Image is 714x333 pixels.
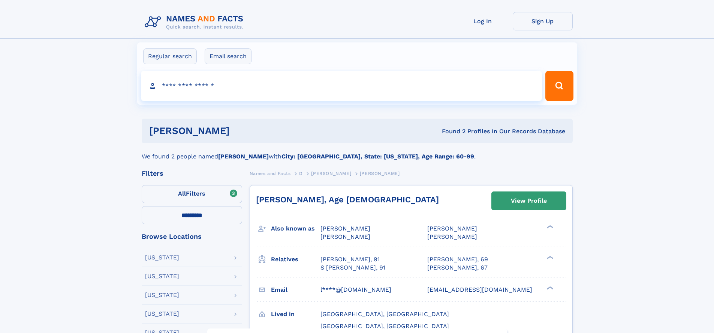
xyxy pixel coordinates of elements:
[281,153,474,160] b: City: [GEOGRAPHIC_DATA], State: [US_STATE], Age Range: 60-99
[320,264,385,272] a: S [PERSON_NAME], 91
[513,12,573,30] a: Sign Up
[145,292,179,298] div: [US_STATE]
[511,192,547,209] div: View Profile
[205,48,251,64] label: Email search
[143,48,197,64] label: Regular search
[427,233,477,240] span: [PERSON_NAME]
[360,171,400,176] span: [PERSON_NAME]
[271,253,320,266] h3: Relatives
[545,71,573,101] button: Search Button
[145,273,179,279] div: [US_STATE]
[427,255,488,264] a: [PERSON_NAME], 69
[145,311,179,317] div: [US_STATE]
[453,12,513,30] a: Log In
[142,12,250,32] img: Logo Names and Facts
[142,233,242,240] div: Browse Locations
[271,308,320,321] h3: Lived in
[427,225,477,232] span: [PERSON_NAME]
[271,283,320,296] h3: Email
[427,286,532,293] span: [EMAIL_ADDRESS][DOMAIN_NAME]
[250,169,291,178] a: Names and Facts
[320,310,449,318] span: [GEOGRAPHIC_DATA], [GEOGRAPHIC_DATA]
[545,285,554,290] div: ❯
[142,185,242,203] label: Filters
[218,153,269,160] b: [PERSON_NAME]
[178,190,186,197] span: All
[256,195,439,204] a: [PERSON_NAME], Age [DEMOGRAPHIC_DATA]
[492,192,566,210] a: View Profile
[141,71,542,101] input: search input
[320,225,370,232] span: [PERSON_NAME]
[320,322,449,330] span: [GEOGRAPHIC_DATA], [GEOGRAPHIC_DATA]
[311,169,351,178] a: [PERSON_NAME]
[299,171,303,176] span: D
[545,255,554,260] div: ❯
[336,127,565,136] div: Found 2 Profiles In Our Records Database
[142,143,573,161] div: We found 2 people named with .
[145,255,179,261] div: [US_STATE]
[427,264,488,272] a: [PERSON_NAME], 67
[299,169,303,178] a: D
[320,233,370,240] span: [PERSON_NAME]
[271,222,320,235] h3: Also known as
[320,255,380,264] a: [PERSON_NAME], 91
[149,126,336,136] h1: [PERSON_NAME]
[142,170,242,177] div: Filters
[311,171,351,176] span: [PERSON_NAME]
[545,225,554,229] div: ❯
